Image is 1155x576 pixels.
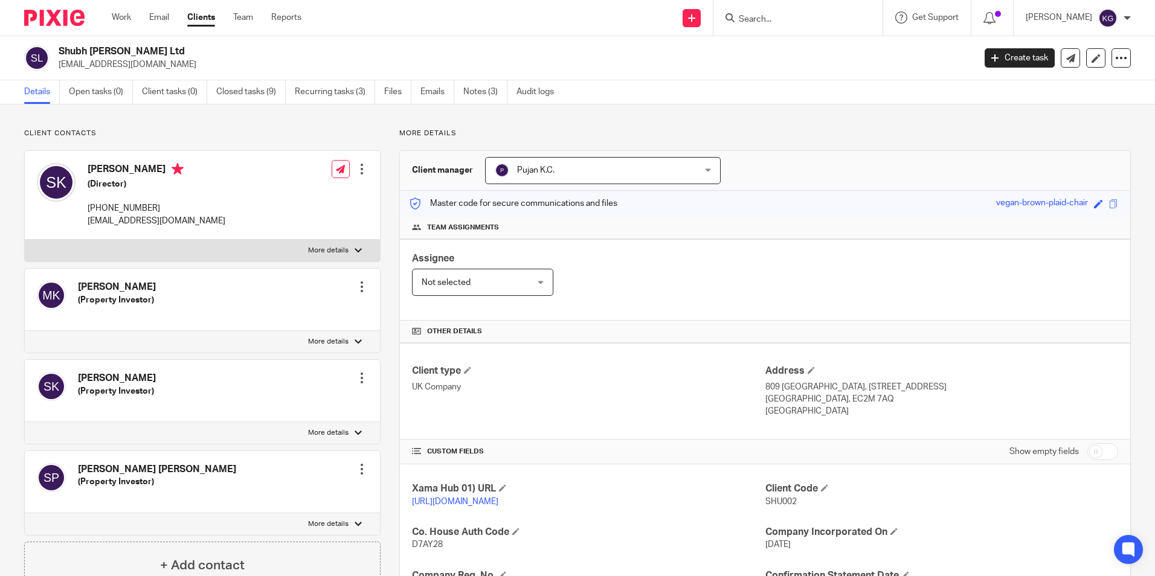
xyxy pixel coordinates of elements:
img: svg%3E [37,163,76,202]
a: Team [233,11,253,24]
span: D7AY28 [412,540,443,549]
img: svg%3E [495,163,509,178]
a: Work [112,11,131,24]
span: Team assignments [427,223,499,232]
span: Assignee [412,254,454,263]
h5: (Property Investor) [78,476,236,488]
img: svg%3E [24,45,50,71]
p: [GEOGRAPHIC_DATA], EC2M 7AQ [765,393,1118,405]
p: More details [308,519,349,529]
a: Notes (3) [463,80,507,104]
h4: Address [765,365,1118,377]
a: [URL][DOMAIN_NAME] [412,498,498,506]
p: [GEOGRAPHIC_DATA] [765,405,1118,417]
a: Files [384,80,411,104]
h4: Client Code [765,482,1118,495]
h5: (Property Investor) [78,385,156,397]
i: Primary [172,163,184,175]
span: Get Support [912,13,959,22]
h3: Client manager [412,164,473,176]
img: svg%3E [37,372,66,401]
h4: [PERSON_NAME] [78,372,156,385]
a: Audit logs [516,80,563,104]
span: Other details [427,327,482,336]
div: vegan-brown-plaid-chair [996,197,1088,211]
span: [DATE] [765,540,791,549]
a: Client tasks (0) [142,80,207,104]
span: Pujan K.C. [517,166,555,174]
h4: CUSTOM FIELDS [412,447,765,456]
a: Details [24,80,60,104]
img: svg%3E [37,281,66,310]
img: Pixie [24,10,85,26]
p: More details [308,428,349,438]
a: Create task [985,48,1055,68]
h4: [PERSON_NAME] [PERSON_NAME] [78,463,236,476]
h4: Client type [412,365,765,377]
label: Show empty fields [1009,446,1079,458]
h2: Shubh [PERSON_NAME] Ltd [59,45,785,58]
p: [EMAIL_ADDRESS][DOMAIN_NAME] [88,215,225,227]
h4: [PERSON_NAME] [88,163,225,178]
span: Not selected [422,278,471,287]
p: Client contacts [24,129,381,138]
img: svg%3E [37,463,66,492]
p: UK Company [412,381,765,393]
p: [PERSON_NAME] [1026,11,1092,24]
a: Clients [187,11,215,24]
p: [PHONE_NUMBER] [88,202,225,214]
a: Emails [420,80,454,104]
p: More details [308,337,349,347]
h5: (Property Investor) [78,294,156,306]
p: Master code for secure communications and files [409,197,617,210]
p: 809 [GEOGRAPHIC_DATA], [STREET_ADDRESS] [765,381,1118,393]
h5: (Director) [88,178,225,190]
a: Reports [271,11,301,24]
h4: Company Incorporated On [765,526,1118,539]
h4: [PERSON_NAME] [78,281,156,293]
a: Open tasks (0) [69,80,133,104]
h4: Co. House Auth Code [412,526,765,539]
h4: Xama Hub 01) URL [412,482,765,495]
a: Closed tasks (9) [216,80,286,104]
a: Email [149,11,169,24]
input: Search [738,14,846,25]
a: Recurring tasks (3) [295,80,375,104]
img: svg%3E [1098,8,1118,28]
span: SHU002 [765,498,797,506]
h4: + Add contact [160,556,245,575]
p: [EMAIL_ADDRESS][DOMAIN_NAME] [59,59,967,71]
p: More details [308,246,349,255]
p: More details [399,129,1131,138]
